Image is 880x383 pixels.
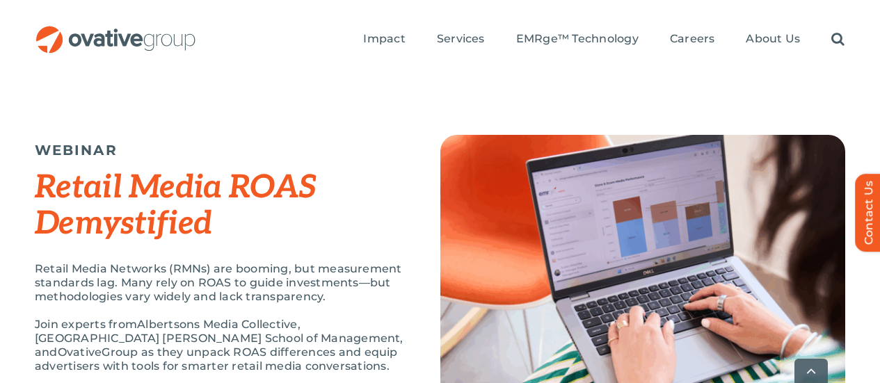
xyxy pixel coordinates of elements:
[35,142,406,158] h5: WEBINAR
[363,32,405,47] a: Impact
[35,262,406,304] p: Retail Media Networks (RMNs) are booming, but measurement standards lag. Many rely on ROAS to gui...
[58,345,102,359] span: Ovative
[516,32,639,46] span: EMRge™ Technology
[35,168,316,243] em: Retail Media ROAS Demystified
[437,32,485,46] span: Services
[363,32,405,46] span: Impact
[670,32,715,47] a: Careers
[363,17,845,62] nav: Menu
[35,24,197,38] a: OG_Full_horizontal_RGB
[437,32,485,47] a: Services
[516,32,639,47] a: EMRge™ Technology
[35,345,398,373] span: Group as they unpack ROAS differences and equip advertisers with tools for smarter retail media c...
[746,32,800,46] span: About Us
[35,318,406,373] p: Join experts from
[670,32,715,46] span: Careers
[35,318,403,359] span: Albertsons Media Collective, [GEOGRAPHIC_DATA] [PERSON_NAME] School of Management, and
[831,32,845,47] a: Search
[746,32,800,47] a: About Us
